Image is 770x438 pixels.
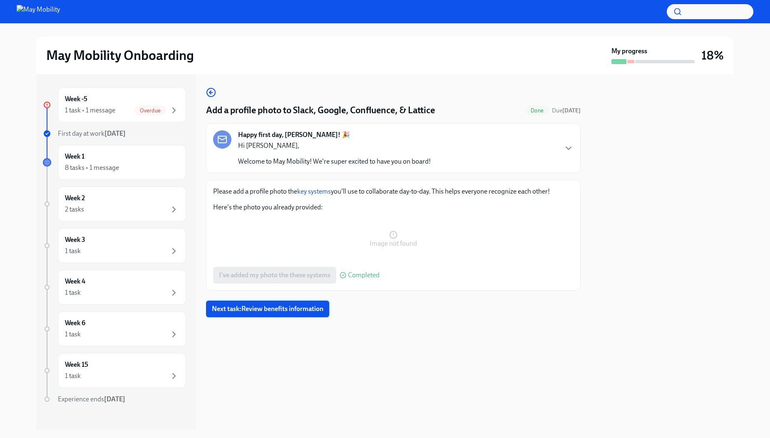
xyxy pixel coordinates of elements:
[65,194,85,203] h6: Week 2
[238,141,431,150] p: Hi [PERSON_NAME],
[206,301,329,317] button: Next task:Review benefits information
[213,219,574,260] button: Zoom image
[46,47,194,64] h2: May Mobility Onboarding
[104,129,126,137] strong: [DATE]
[212,305,323,313] span: Next task : Review benefits information
[43,145,186,180] a: Week 18 tasks • 1 message
[43,187,186,221] a: Week 22 tasks
[43,311,186,346] a: Week 61 task
[552,107,581,114] span: September 26th, 2025 06:00
[43,87,186,122] a: Week -51 task • 1 messageOverdue
[65,205,84,214] div: 2 tasks
[206,104,435,117] h4: Add a profile photo to Slack, Google, Confluence, & Lattice
[65,277,85,286] h6: Week 4
[58,395,125,403] span: Experience ends
[552,107,581,114] span: Due
[238,157,431,166] p: Welcome to May Mobility! We're super excited to have you on board!
[297,187,331,195] a: key systems
[104,395,125,403] strong: [DATE]
[65,106,115,115] div: 1 task • 1 message
[58,129,126,137] span: First day at work
[43,353,186,388] a: Week 151 task
[213,203,574,212] p: Here's the photo you already provided:
[65,360,88,369] h6: Week 15
[65,152,84,161] h6: Week 1
[65,235,85,244] h6: Week 3
[611,47,647,56] strong: My progress
[526,107,549,114] span: Done
[65,371,81,381] div: 1 task
[65,246,81,256] div: 1 task
[701,48,724,63] h3: 18%
[43,270,186,305] a: Week 41 task
[348,272,380,279] span: Completed
[65,288,81,297] div: 1 task
[65,163,119,172] div: 8 tasks • 1 message
[65,330,81,339] div: 1 task
[17,5,60,18] img: May Mobility
[213,187,574,196] p: Please add a profile photo the you'll use to collaborate day-to-day. This helps everyone recogniz...
[238,130,350,139] strong: Happy first day, [PERSON_NAME]! 🎉
[65,319,85,328] h6: Week 6
[65,95,87,104] h6: Week -5
[135,107,166,114] span: Overdue
[43,129,186,138] a: First day at work[DATE]
[43,228,186,263] a: Week 31 task
[562,107,581,114] strong: [DATE]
